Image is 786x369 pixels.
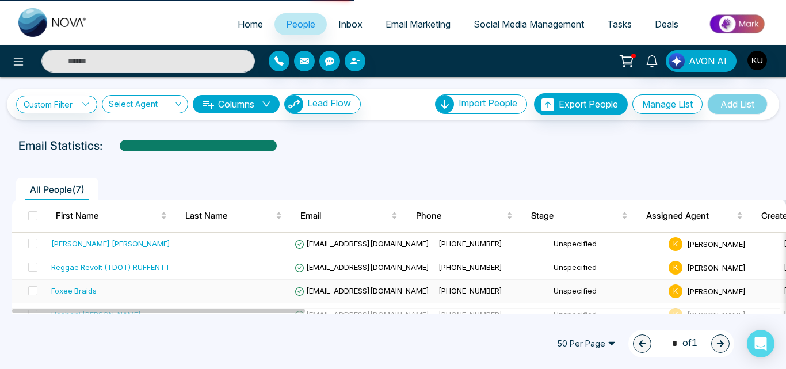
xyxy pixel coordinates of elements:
[238,18,263,30] span: Home
[51,261,170,273] div: Reggae Revolt (TDOT) RUFFENTT
[300,209,389,223] span: Email
[687,286,746,295] span: [PERSON_NAME]
[18,137,102,154] p: Email Statistics:
[47,200,176,232] th: First Name
[295,239,429,248] span: [EMAIL_ADDRESS][DOMAIN_NAME]
[374,13,462,35] a: Email Marketing
[559,98,618,110] span: Export People
[549,334,624,353] span: 50 Per Page
[56,209,158,223] span: First Name
[176,200,291,232] th: Last Name
[669,261,682,275] span: K
[666,50,737,72] button: AVON AI
[607,18,632,30] span: Tasks
[284,94,361,114] button: Lead Flow
[687,239,746,248] span: [PERSON_NAME]
[549,280,664,303] td: Unspecified
[549,233,664,256] td: Unspecified
[291,200,407,232] th: Email
[637,200,752,232] th: Assigned Agent
[274,13,327,35] a: People
[687,263,746,272] span: [PERSON_NAME]
[25,184,89,195] span: All People ( 7 )
[295,263,429,272] span: [EMAIL_ADDRESS][DOMAIN_NAME]
[522,200,637,232] th: Stage
[286,18,315,30] span: People
[438,239,502,248] span: [PHONE_NUMBER]
[226,13,274,35] a: Home
[307,97,351,109] span: Lead Flow
[549,256,664,280] td: Unspecified
[18,8,87,37] img: Nova CRM Logo
[596,13,643,35] a: Tasks
[438,286,502,295] span: [PHONE_NUMBER]
[696,11,779,37] img: Market-place.gif
[51,238,170,249] div: [PERSON_NAME] [PERSON_NAME]
[416,209,504,223] span: Phone
[646,209,734,223] span: Assigned Agent
[669,237,682,251] span: K
[531,209,619,223] span: Stage
[747,51,767,70] img: User Avatar
[669,53,685,69] img: Lead Flow
[689,54,727,68] span: AVON AI
[16,96,97,113] a: Custom Filter
[407,200,522,232] th: Phone
[185,209,273,223] span: Last Name
[655,18,678,30] span: Deals
[669,284,682,298] span: K
[643,13,690,35] a: Deals
[632,94,703,114] button: Manage List
[534,93,628,115] button: Export People
[665,336,697,351] span: of 1
[386,18,451,30] span: Email Marketing
[285,95,303,113] img: Lead Flow
[338,18,363,30] span: Inbox
[327,13,374,35] a: Inbox
[459,97,517,109] span: Import People
[462,13,596,35] a: Social Media Management
[549,303,664,327] td: Unspecified
[474,18,584,30] span: Social Media Management
[280,94,361,114] a: Lead FlowLead Flow
[51,285,97,296] div: Foxee Braids
[193,95,280,113] button: Columnsdown
[262,100,271,109] span: down
[295,286,429,295] span: [EMAIL_ADDRESS][DOMAIN_NAME]
[438,263,502,272] span: [PHONE_NUMBER]
[747,330,774,357] div: Open Intercom Messenger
